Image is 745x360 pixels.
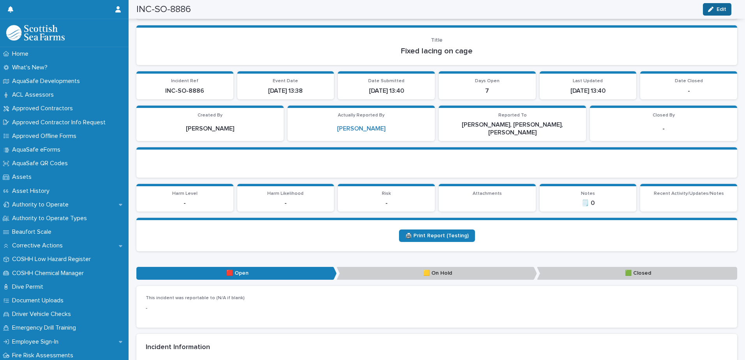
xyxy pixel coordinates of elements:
span: Date Closed [675,79,703,83]
p: Emergency Drill Training [9,324,82,332]
p: AquaSafe Developments [9,78,86,85]
p: Approved Offline Forms [9,132,83,140]
span: Created By [198,113,222,118]
p: ACL Assessors [9,91,60,99]
p: - [595,125,733,132]
p: AquaSafe QR Codes [9,160,74,167]
p: Employee Sign-In [9,338,65,346]
span: Edit [717,7,726,12]
span: Date Submitted [368,79,404,83]
p: [PERSON_NAME], [PERSON_NAME], [PERSON_NAME] [443,121,581,136]
span: Reported To [498,113,527,118]
p: Home [9,50,35,58]
span: Actually Reported By [338,113,385,118]
span: Event Date [273,79,298,83]
h2: Incident Information [146,343,210,352]
span: Harm Level [172,191,198,196]
p: What's New? [9,64,54,71]
h2: INC-SO-8886 [136,4,191,15]
p: COSHH Low Hazard Register [9,256,97,263]
p: 🗒️ 0 [544,199,632,207]
a: [PERSON_NAME] [337,125,385,132]
p: - [342,199,430,207]
p: - [146,304,334,312]
p: COSHH Chemical Manager [9,270,90,277]
p: Document Uploads [9,297,70,304]
button: Edit [703,3,731,16]
p: Assets [9,173,38,181]
p: [PERSON_NAME] [141,125,279,132]
p: Dive Permit [9,283,49,291]
span: Attachments [473,191,502,196]
p: Beaufort Scale [9,228,58,236]
p: Authority to Operate [9,201,75,208]
p: Authority to Operate Types [9,215,93,222]
p: - [645,87,733,95]
p: 🟩 Closed [537,267,737,280]
p: [DATE] 13:40 [544,87,632,95]
a: 🖨️ Print Report (Testing) [399,229,475,242]
span: Incident Ref [171,79,198,83]
p: 🟥 Open [136,267,337,280]
p: [DATE] 13:40 [342,87,430,95]
p: Fire Risk Assessments [9,352,79,359]
p: AquaSafe eForms [9,146,67,154]
p: Approved Contractor Info Request [9,119,112,126]
p: - [242,199,330,207]
span: This incident was reportable to (N/A if blank) [146,296,245,300]
span: 🖨️ Print Report (Testing) [405,233,469,238]
span: Closed By [653,113,675,118]
p: - [141,199,229,207]
p: Corrective Actions [9,242,69,249]
span: Last Updated [573,79,603,83]
p: Fixed lacing on cage [146,46,728,56]
span: Days Open [475,79,500,83]
p: 7 [443,87,531,95]
p: INC-SO-8886 [141,87,229,95]
img: bPIBxiqnSb2ggTQWdOVV [6,25,65,41]
span: Risk [382,191,391,196]
p: Approved Contractors [9,105,79,112]
span: Recent Activity/Updates/Notes [654,191,724,196]
span: Harm Likelihood [267,191,304,196]
span: Notes [581,191,595,196]
p: Driver Vehicle Checks [9,311,77,318]
span: Title [431,37,443,43]
p: [DATE] 13:38 [242,87,330,95]
p: Asset History [9,187,56,195]
p: 🟨 On Hold [337,267,537,280]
